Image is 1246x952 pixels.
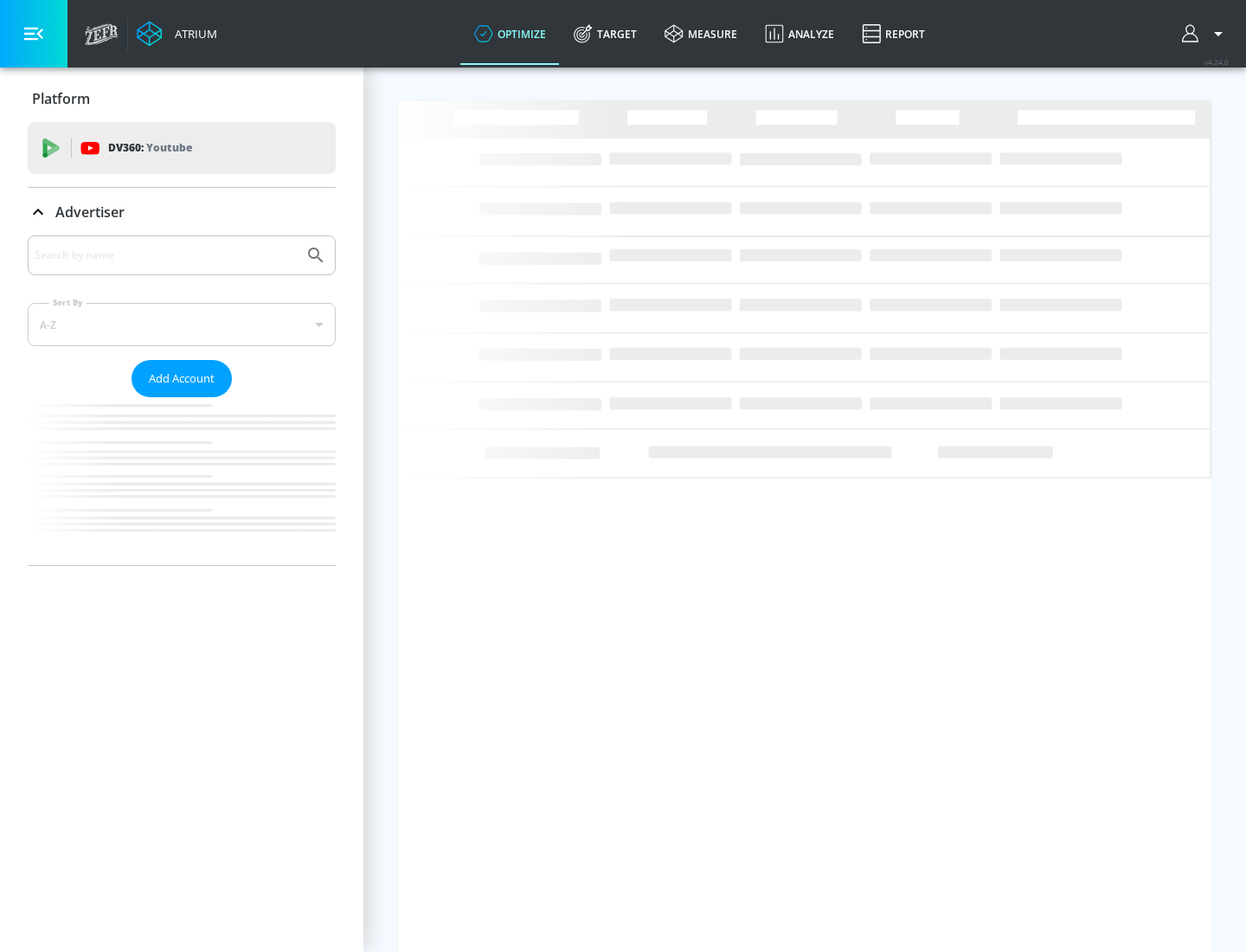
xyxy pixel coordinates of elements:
p: Advertiser [55,203,125,222]
div: Atrium [168,26,217,42]
a: Analyze [751,3,848,65]
label: Sort By [49,297,87,308]
div: Advertiser [28,188,336,236]
nav: list of Advertiser [28,397,336,565]
div: DV360: Youtube [28,122,336,174]
p: Platform [32,89,90,108]
a: Target [560,3,651,65]
input: Search by name [35,244,297,267]
div: Advertiser [28,235,336,565]
a: measure [651,3,751,65]
a: optimize [460,3,560,65]
div: Platform [28,74,336,123]
a: Report [848,3,939,65]
p: DV360: [108,138,192,158]
button: Add Account [132,360,232,397]
div: A-Z [28,303,336,346]
span: v 4.24.0 [1204,57,1229,67]
span: Add Account [149,369,215,389]
p: Youtube [146,138,192,157]
a: Atrium [137,21,217,47]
